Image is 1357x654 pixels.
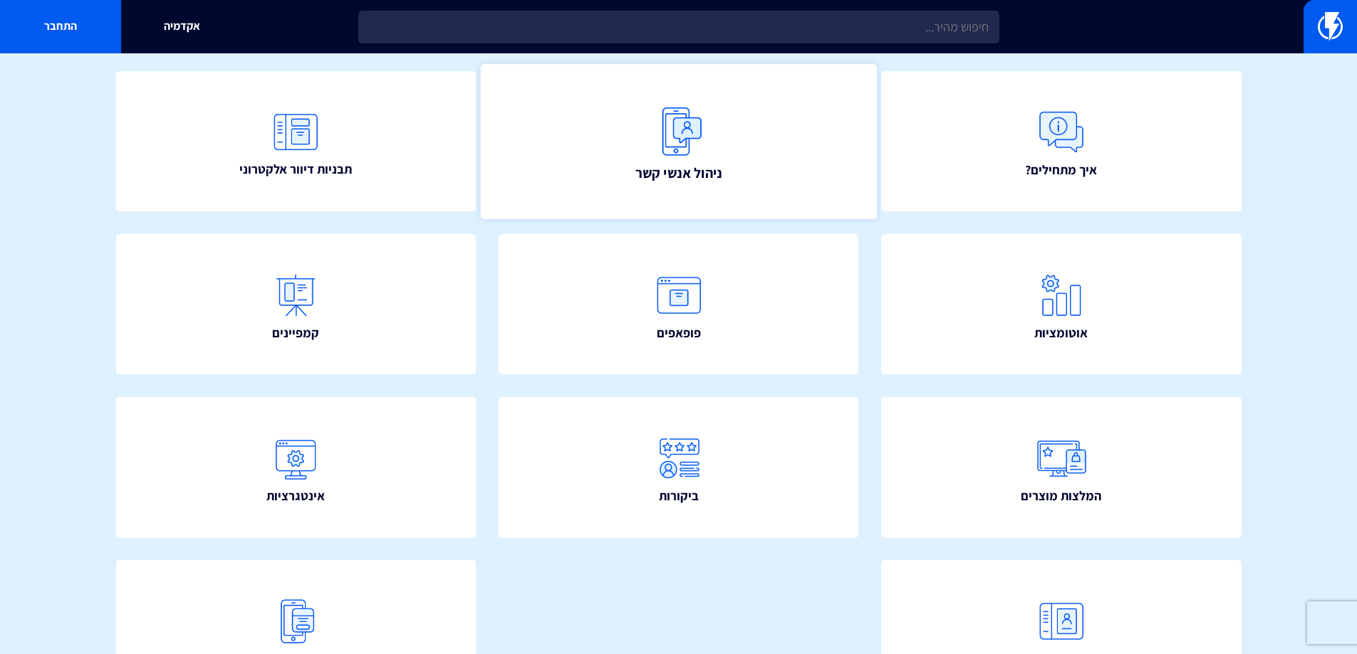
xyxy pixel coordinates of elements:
span: תבניות דיוור אלקטרוני [239,160,352,179]
span: איך מתחילים? [1025,161,1097,179]
span: קמפיינים [272,324,319,342]
a: קמפיינים [116,234,477,375]
a: ניהול אנשי קשר [480,64,876,218]
a: ביקורות [499,397,859,538]
a: המלצות מוצרים [881,397,1242,538]
span: אינטגרציות [266,487,325,505]
span: אוטומציות [1034,324,1088,342]
a: אוטומציות [881,234,1242,375]
a: תבניות דיוור אלקטרוני [116,71,477,212]
span: המלצות מוצרים [1021,487,1101,505]
a: איך מתחילים? [881,71,1242,212]
span: ניהול אנשי קשר [635,162,722,182]
span: פופאפים [657,324,701,342]
span: ביקורות [659,487,699,505]
a: אינטגרציות [116,397,477,538]
input: חיפוש מהיר... [358,11,999,43]
a: פופאפים [499,234,859,375]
